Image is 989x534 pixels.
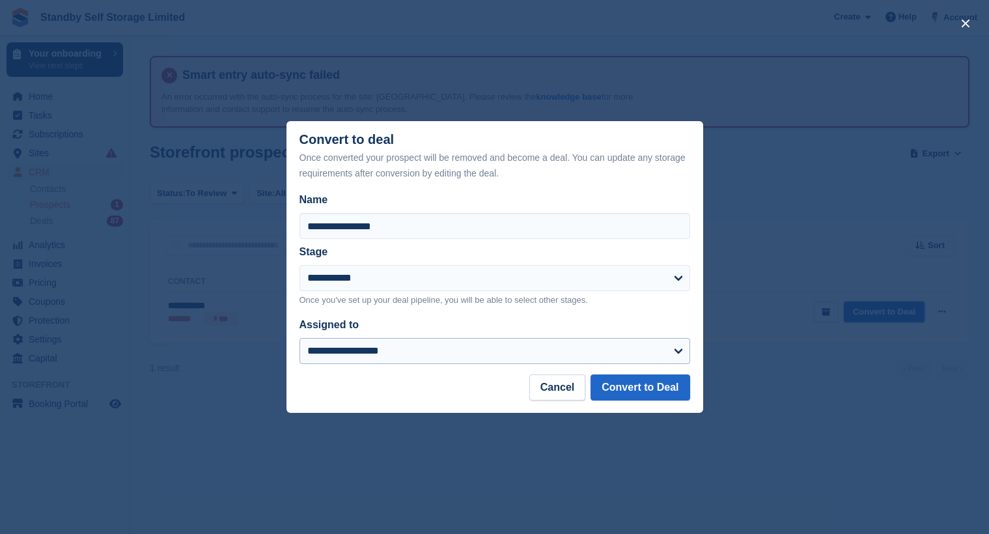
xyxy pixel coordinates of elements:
[299,294,690,307] p: Once you've set up your deal pipeline, you will be able to select other stages.
[299,319,359,330] label: Assigned to
[299,150,690,181] div: Once converted your prospect will be removed and become a deal. You can update any storage requir...
[299,246,328,257] label: Stage
[299,192,690,208] label: Name
[529,374,585,400] button: Cancel
[955,13,976,34] button: close
[299,132,690,181] div: Convert to deal
[591,374,690,400] button: Convert to Deal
